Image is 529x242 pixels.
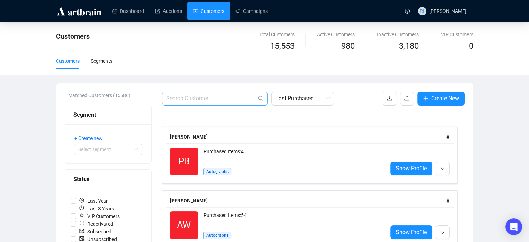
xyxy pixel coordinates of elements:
[399,40,419,53] span: 3,180
[203,168,231,175] span: Autographs
[178,154,190,169] span: PB
[203,148,382,162] div: Purchased Items: 4
[193,2,224,20] a: Customers
[396,164,427,173] span: Show Profile
[377,31,419,38] div: Inactive Customers
[112,2,144,20] a: Dashboard
[235,2,268,20] a: Campaigns
[91,57,112,65] div: Segments
[446,134,450,140] span: #
[441,167,445,171] span: down
[441,31,473,38] div: VIP Customers
[405,9,410,14] span: question-circle
[76,212,122,220] span: VIP Customers
[387,95,392,101] span: download
[270,40,295,53] span: 15,553
[390,225,432,239] a: Show Profile
[56,57,80,65] div: Customers
[56,32,90,40] span: Customers
[505,218,522,235] div: Open Intercom Messenger
[404,95,410,101] span: upload
[420,7,424,15] span: RI
[317,31,355,38] div: Active Customers
[429,8,466,14] span: [PERSON_NAME]
[258,96,264,101] span: search
[203,232,231,239] span: Autographs
[275,92,330,105] span: Last Purchased
[170,133,446,141] div: [PERSON_NAME]
[76,220,116,228] span: Reactivated
[203,211,382,225] div: Purchased Items: 54
[56,6,103,17] img: logo
[73,175,143,184] div: Status
[68,92,152,99] div: Matched Customers (15586)
[431,94,459,103] span: Create New
[74,134,103,142] span: + Create new
[396,228,427,236] span: Show Profile
[73,110,143,119] div: Segment
[441,231,445,235] span: down
[341,41,355,51] span: 980
[469,41,473,51] span: 0
[170,197,446,204] div: [PERSON_NAME]
[423,95,428,101] span: plus
[390,162,432,175] a: Show Profile
[162,127,465,184] a: [PERSON_NAME]#PBPurchased Items:4AutographsShow Profile
[177,218,191,232] span: AW
[155,2,182,20] a: Auctions
[74,133,108,144] button: + Create new
[76,205,117,212] span: Last 3 Years
[417,92,465,106] button: Create New
[446,197,450,204] span: #
[76,197,111,205] span: Last Year
[76,228,114,235] span: Subscribed
[166,94,257,103] input: Search Customer...
[259,31,295,38] div: Total Customers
